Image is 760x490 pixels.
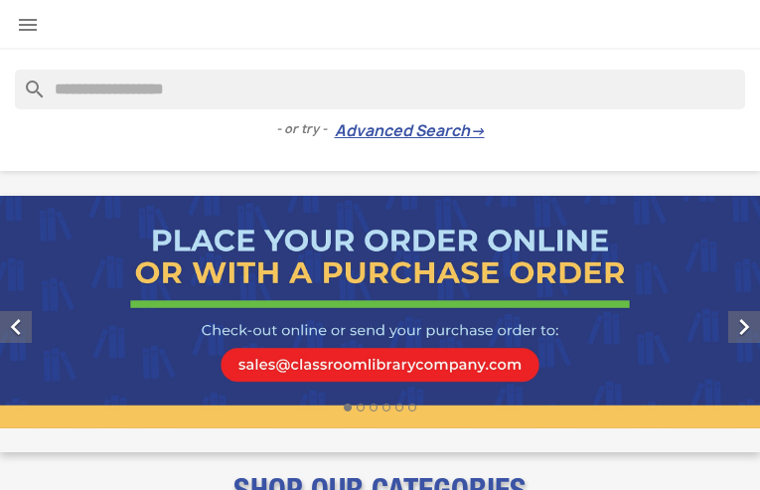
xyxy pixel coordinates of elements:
input: Search [15,70,745,109]
a: Advanced Search→ [335,121,485,141]
i:  [16,13,40,37]
i:  [728,311,760,343]
span: - or try - [276,119,335,139]
i: search [15,70,39,93]
span: → [470,121,485,141]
